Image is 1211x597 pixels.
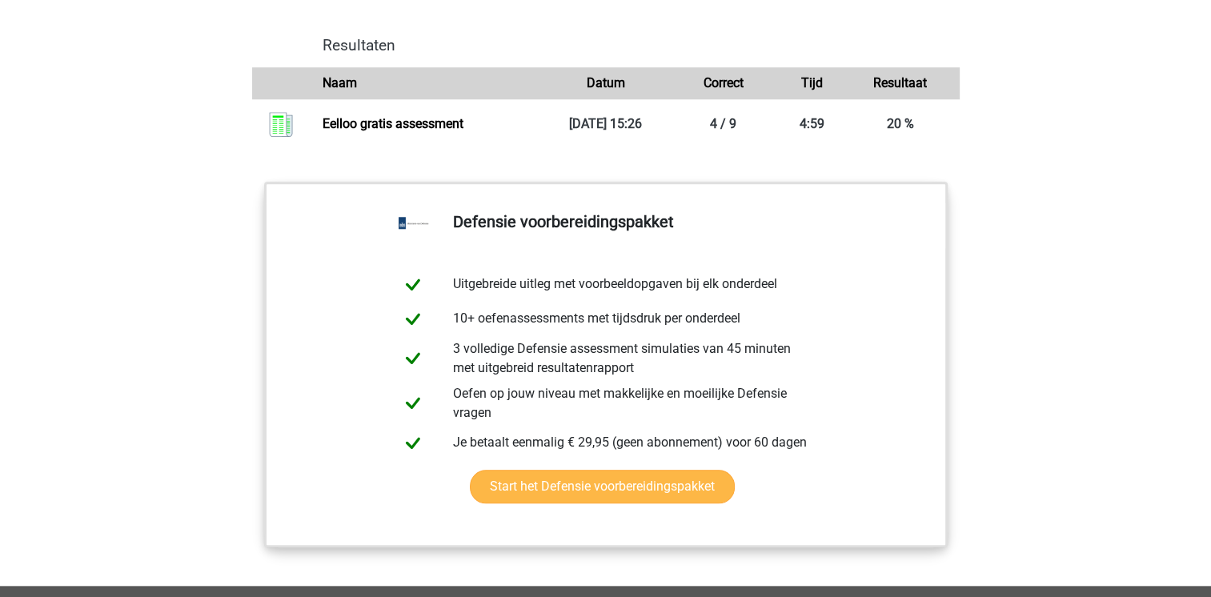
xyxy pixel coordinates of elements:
div: Tijd [782,74,841,93]
a: Eelloo gratis assessment [323,116,463,131]
div: Naam [311,74,547,93]
a: Start het Defensie voorbereidingspakket [470,470,735,503]
div: Resultaat [841,74,959,93]
div: Datum [547,74,664,93]
div: Correct [664,74,782,93]
h4: Resultaten [323,36,947,54]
